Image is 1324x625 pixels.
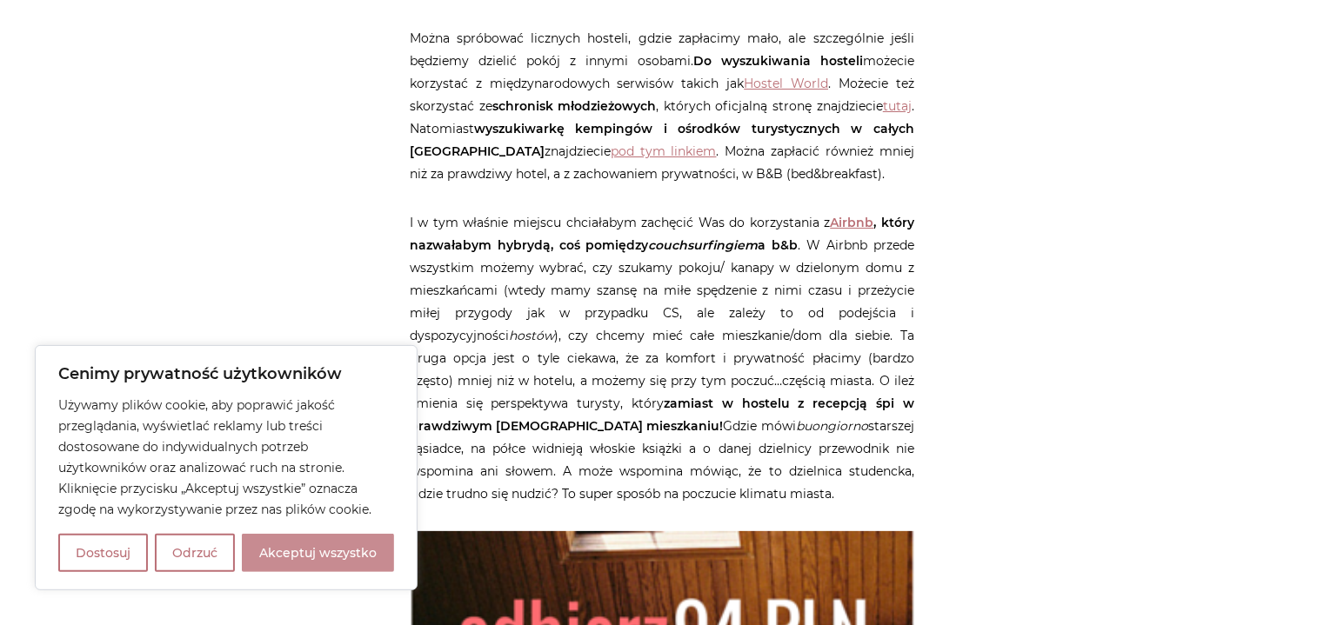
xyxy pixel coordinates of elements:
a: pod tym linkiem [611,143,717,159]
button: Dostosuj [58,534,148,572]
p: I w tym właśnie miejscu chciałabym zachęcić Was do korzystania z . W Airbnb przede wszystkim może... [410,211,914,505]
a: Hostel World [744,76,828,91]
a: Airbnb [830,215,873,230]
p: Używamy plików cookie, aby poprawić jakość przeglądania, wyświetlać reklamy lub treści dostosowan... [58,395,394,520]
a: tutaj [883,98,912,114]
strong: zamiast w hostelu z recepcją śpi w prawdziwym [DEMOGRAPHIC_DATA] mieszkaniu! [410,396,914,434]
p: Można spróbować licznych hosteli, gdzie zapłacimy mało, ale szczególnie jeśli będziemy dzielić po... [410,27,914,185]
em: buongiorno [796,418,868,434]
p: Cenimy prywatność użytkowników [58,363,394,384]
strong: wyszukiwarkę kempingów i ośrodków turystycznych w całych [GEOGRAPHIC_DATA] [410,121,914,159]
em: couchsurfingiem [649,237,759,253]
em: hostów [509,328,554,343]
strong: , który nazwałabym hybrydą, coś pomiędzy a b&b [410,215,914,253]
strong: Do wyszukiwania hosteli [693,53,863,69]
button: Akceptuj wszystko [242,534,394,572]
strong: schronisk młodzieżowych [492,98,657,114]
button: Odrzuć [155,534,235,572]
